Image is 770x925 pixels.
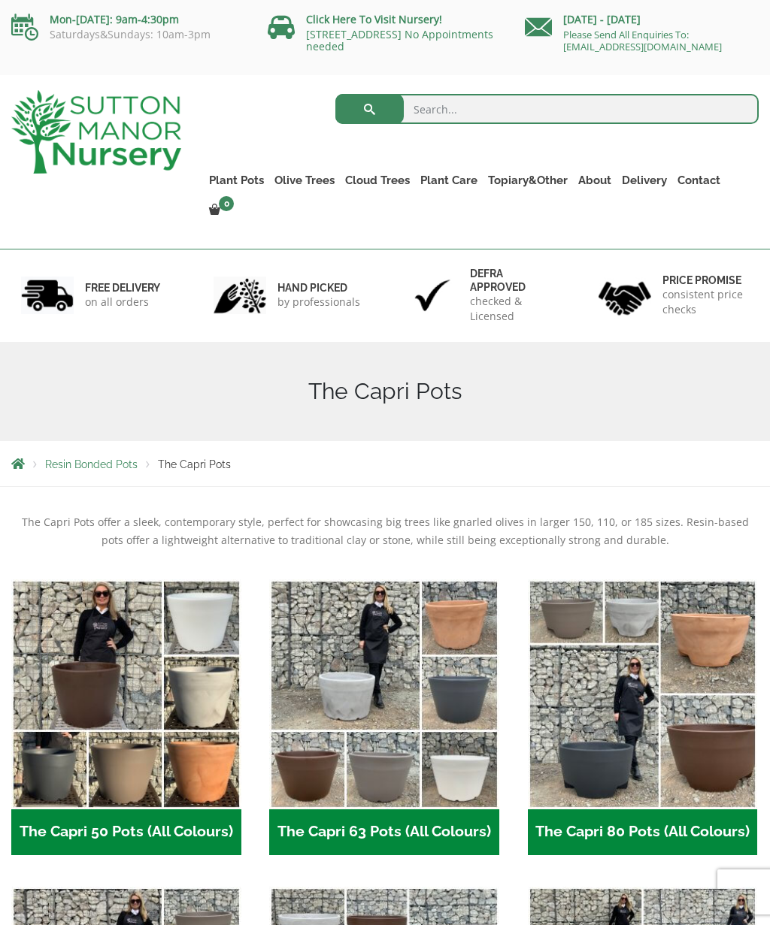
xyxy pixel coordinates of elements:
[617,170,672,191] a: Delivery
[662,274,749,287] h6: Price promise
[573,170,617,191] a: About
[219,196,234,211] span: 0
[214,277,266,315] img: 2.jpg
[599,272,651,318] img: 4.jpg
[85,295,160,310] p: on all orders
[528,579,758,855] a: Visit product category The Capri 80 Pots (All Colours)
[415,170,483,191] a: Plant Care
[528,579,758,809] img: The Capri 80 Pots (All Colours)
[204,170,269,191] a: Plant Pots
[306,12,442,26] a: Click Here To Visit Nursery!
[306,27,493,53] a: [STREET_ADDRESS] No Appointments needed
[204,200,238,221] a: 0
[45,458,138,470] a: Resin Bonded Pots
[269,809,499,856] h2: The Capri 63 Pots (All Colours)
[528,809,758,856] h2: The Capri 80 Pots (All Colours)
[470,294,556,324] p: checked & Licensed
[269,170,340,191] a: Olive Trees
[21,277,74,315] img: 1.jpg
[269,579,499,855] a: Visit product category The Capri 63 Pots (All Colours)
[11,579,241,855] a: Visit product category The Capri 50 Pots (All Colours)
[672,170,726,191] a: Contact
[11,90,181,174] img: logo
[85,281,160,295] h6: FREE DELIVERY
[335,94,759,124] input: Search...
[340,170,415,191] a: Cloud Trees
[277,295,360,310] p: by professionals
[11,378,759,405] h1: The Capri Pots
[11,579,241,809] img: The Capri 50 Pots (All Colours)
[563,28,722,53] a: Please Send All Enquiries To: [EMAIL_ADDRESS][DOMAIN_NAME]
[11,11,245,29] p: Mon-[DATE]: 9am-4:30pm
[406,277,459,315] img: 3.jpg
[11,809,241,856] h2: The Capri 50 Pots (All Colours)
[158,458,231,470] span: The Capri Pots
[11,29,245,41] p: Saturdays&Sundays: 10am-3pm
[269,579,499,809] img: The Capri 63 Pots (All Colours)
[11,458,759,470] nav: Breadcrumbs
[483,170,573,191] a: Topiary&Other
[277,281,360,295] h6: hand picked
[470,267,556,294] h6: Defra approved
[525,11,759,29] p: [DATE] - [DATE]
[662,287,749,317] p: consistent price checks
[11,513,759,549] p: The Capri Pots offer a sleek, contemporary style, perfect for showcasing big trees like gnarled o...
